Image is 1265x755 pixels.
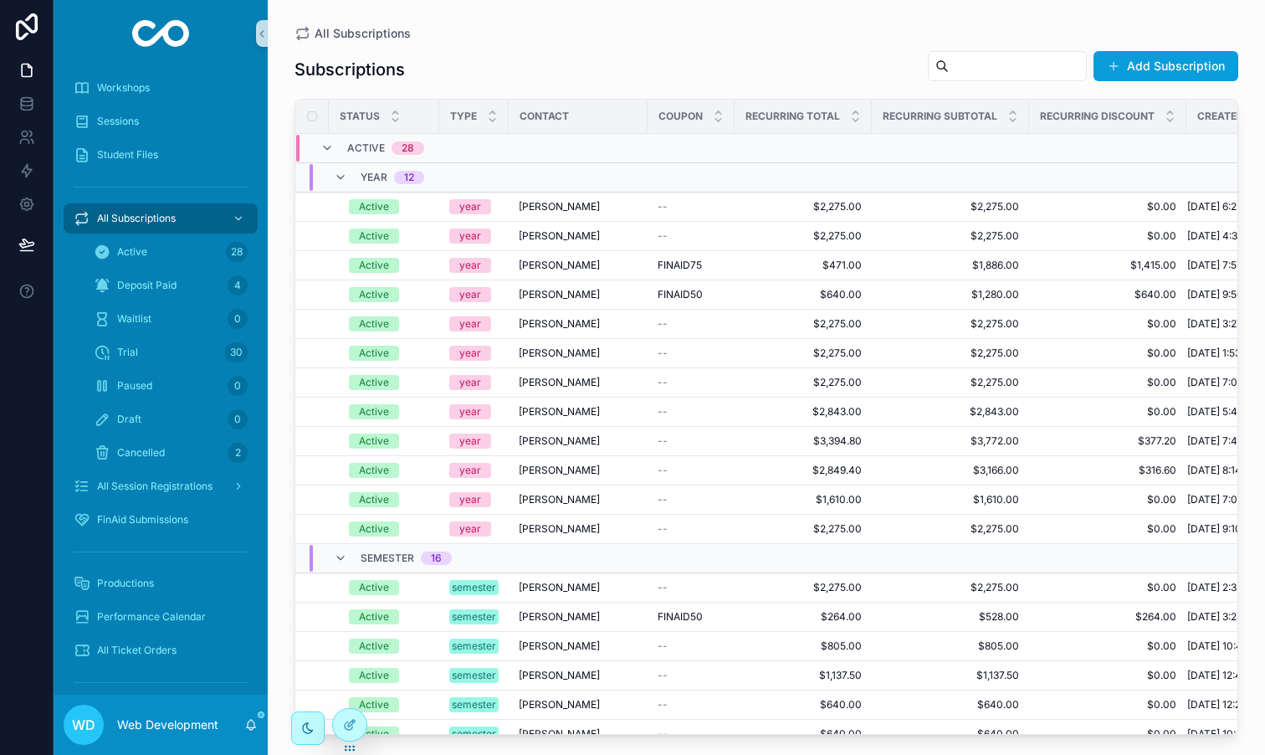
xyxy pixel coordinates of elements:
span: [DATE] 6:25 PM [1187,200,1261,213]
span: [PERSON_NAME] [519,288,600,301]
span: [PERSON_NAME] [519,434,600,448]
a: Active [349,316,429,331]
a: $640.00 [745,288,862,301]
span: $2,843.00 [745,405,862,419]
div: year [459,463,481,478]
span: $0.00 [1039,200,1176,213]
div: Active [359,346,389,361]
a: [PERSON_NAME] [519,610,638,624]
a: $2,849.40 [745,464,862,477]
span: All Subscriptions [315,25,411,42]
a: FINAID50 [658,288,725,301]
a: All Session Registrations [64,471,258,501]
span: FINAID75 [658,259,702,272]
div: Active [359,258,389,273]
a: Productions [64,568,258,598]
a: $1,415.00 [1039,259,1176,272]
div: year [459,287,481,302]
div: 0 [228,376,248,396]
a: Active [349,609,429,624]
span: -- [658,434,668,448]
a: -- [658,581,725,594]
a: $0.00 [1039,405,1176,419]
a: $0.00 [1039,376,1176,389]
a: $528.00 [882,610,1019,624]
span: $2,275.00 [745,317,862,331]
a: $3,166.00 [882,464,1019,477]
span: [DATE] 7:40 PM [1187,434,1262,448]
span: -- [658,581,668,594]
div: year [459,404,481,419]
span: [PERSON_NAME] [519,639,600,653]
a: [PERSON_NAME] [519,405,638,419]
a: FinAid Submissions [64,505,258,535]
div: Active [359,580,389,595]
a: $377.20 [1039,434,1176,448]
span: [PERSON_NAME] [519,493,600,506]
span: Deposit Paid [117,279,177,292]
div: 0 [228,409,248,429]
span: $0.00 [1039,493,1176,506]
div: 0 [228,309,248,329]
span: $1,610.00 [882,493,1019,506]
span: -- [658,639,668,653]
a: $2,275.00 [882,200,1019,213]
a: $1,137.50 [882,669,1019,682]
span: year [361,171,387,184]
a: -- [658,669,725,682]
a: -- [658,522,725,536]
span: -- [658,200,668,213]
a: year [449,375,499,390]
a: Active [349,375,429,390]
div: semester [452,668,496,683]
span: $316.60 [1039,464,1176,477]
div: Active [359,229,389,244]
a: FINAID75 [658,259,725,272]
a: -- [658,229,725,243]
a: [PERSON_NAME] [519,434,638,448]
a: $1,280.00 [882,288,1019,301]
a: year [449,404,499,419]
button: Add Subscription [1093,51,1238,81]
a: Active [349,258,429,273]
span: Workshops [97,81,150,95]
span: [DATE] 9:50 AM [1187,288,1262,301]
a: Active [349,668,429,683]
span: [PERSON_NAME] [519,376,600,389]
a: year [449,492,499,507]
span: Active [117,245,147,259]
a: $3,394.80 [745,434,862,448]
div: Active [359,609,389,624]
div: year [459,229,481,244]
div: semester [452,580,496,595]
span: [PERSON_NAME] [519,317,600,331]
span: [DATE] 7:05 PM [1187,493,1262,506]
div: Active [359,463,389,478]
a: Active [349,229,429,244]
span: Cancelled [117,446,165,460]
a: Active [349,404,429,419]
a: [PERSON_NAME] [519,259,638,272]
span: FINAID50 [658,288,703,301]
a: $1,610.00 [745,493,862,506]
span: $2,275.00 [882,376,1019,389]
a: -- [658,405,725,419]
span: Trial [117,346,138,359]
a: Active [349,580,429,595]
div: Active [359,668,389,683]
a: FINAID50 [658,610,725,624]
a: $1,886.00 [882,259,1019,272]
span: $2,275.00 [882,581,1019,594]
span: $2,843.00 [882,405,1019,419]
a: year [449,199,499,214]
span: -- [658,493,668,506]
a: Performance Calendar [64,602,258,632]
a: $2,275.00 [745,347,862,360]
a: Active [349,346,429,361]
a: Trial30 [84,337,258,367]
